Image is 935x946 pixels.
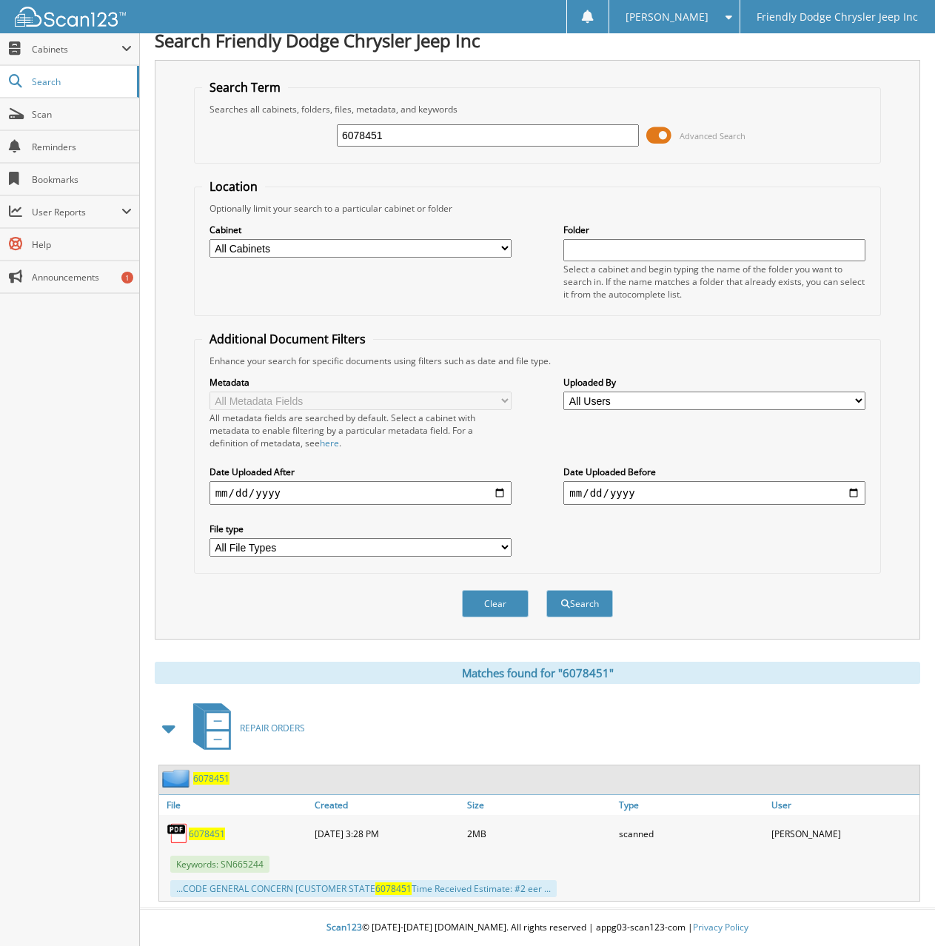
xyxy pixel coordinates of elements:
legend: Search Term [202,79,288,95]
span: Friendly Dodge Chrysler Jeep Inc [757,13,918,21]
input: end [563,481,865,505]
span: User Reports [32,206,121,218]
span: Announcements [32,271,132,284]
a: User [768,795,919,815]
img: scan123-logo-white.svg [15,7,126,27]
div: Matches found for "6078451" [155,662,920,684]
div: 2MB [463,819,615,848]
a: Privacy Policy [693,921,748,933]
span: Scan123 [326,921,362,933]
div: [DATE] 3:28 PM [311,819,463,848]
label: Cabinet [210,224,512,236]
img: folder2.png [162,769,193,788]
a: 6078451 [189,828,225,840]
label: File type [210,523,512,535]
legend: Additional Document Filters [202,331,373,347]
a: Type [615,795,767,815]
label: Date Uploaded After [210,466,512,478]
legend: Location [202,178,265,195]
a: File [159,795,311,815]
a: here [320,437,339,449]
label: Metadata [210,376,512,389]
div: Optionally limit your search to a particular cabinet or folder [202,202,874,215]
div: Enhance your search for specific documents using filters such as date and file type. [202,355,874,367]
div: 1 [121,272,133,284]
div: All metadata fields are searched by default. Select a cabinet with metadata to enable filtering b... [210,412,512,449]
div: © [DATE]-[DATE] [DOMAIN_NAME]. All rights reserved | appg03-scan123-com | [140,910,935,946]
span: [PERSON_NAME] [626,13,708,21]
span: Bookmarks [32,173,132,186]
input: start [210,481,512,505]
span: Advanced Search [680,130,745,141]
label: Uploaded By [563,376,865,389]
span: Scan [32,108,132,121]
a: Size [463,795,615,815]
div: Searches all cabinets, folders, files, metadata, and keywords [202,103,874,115]
button: Clear [462,590,529,617]
h1: Search Friendly Dodge Chrysler Jeep Inc [155,28,920,53]
div: scanned [615,819,767,848]
button: Search [546,590,613,617]
a: REPAIR ORDERS [184,699,305,757]
a: Created [311,795,463,815]
span: 6078451 [375,882,412,895]
span: Reminders [32,141,132,153]
div: ...CODE GENERAL CONCERN [CUSTOMER STATE Time Received Estimate: #2 eer ... [170,880,557,897]
label: Folder [563,224,865,236]
a: 6078451 [193,772,229,785]
span: REPAIR ORDERS [240,722,305,734]
div: [PERSON_NAME] [768,819,919,848]
span: Help [32,238,132,251]
span: Keywords: SN665244 [170,856,269,873]
div: Select a cabinet and begin typing the name of the folder you want to search in. If the name match... [563,263,865,301]
img: PDF.png [167,822,189,845]
label: Date Uploaded Before [563,466,865,478]
span: Search [32,76,130,88]
span: Cabinets [32,43,121,56]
